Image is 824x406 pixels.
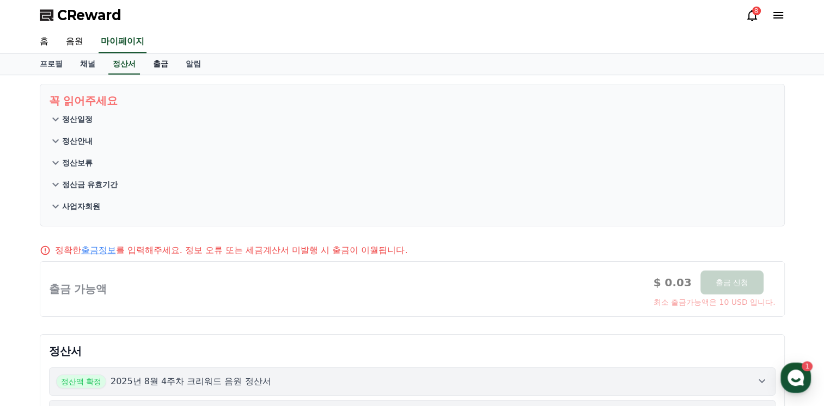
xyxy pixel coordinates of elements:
[141,316,209,343] a: 설정
[62,201,100,212] p: 사업자회원
[144,54,177,75] a: 출금
[49,195,776,217] button: 사업자회원
[49,108,776,130] button: 정산일정
[177,54,210,75] a: 알림
[72,316,141,343] a: 1대화
[49,174,776,195] button: 정산금 유효기간
[49,152,776,174] button: 정산보류
[49,367,776,396] button: 정산액 확정 2025년 8월 4주차 크리워드 음원 정산서
[49,343,776,359] p: 정산서
[40,7,121,24] a: CReward
[99,30,147,53] a: 마이페이지
[55,244,408,257] p: 정확한 를 입력해주세요. 정보 오류 또는 세금계산서 미발행 시 출금이 이월됩니다.
[49,93,776,108] p: 꼭 읽어주세요
[168,332,181,341] span: 설정
[62,136,93,146] p: 정산안내
[108,54,140,75] a: 정산서
[57,30,92,53] a: 음원
[81,245,116,255] a: 출금정보
[746,9,759,22] a: 8
[34,332,41,341] span: 홈
[31,30,57,53] a: 홈
[57,7,121,24] span: CReward
[49,130,776,152] button: 정산안내
[752,7,761,15] div: 8
[111,315,114,324] span: 1
[111,375,271,388] p: 2025년 8월 4주차 크리워드 음원 정산서
[56,374,106,389] span: 정산액 확정
[3,316,72,343] a: 홈
[62,114,93,125] p: 정산일정
[71,54,104,75] a: 채널
[100,333,113,341] span: 대화
[31,54,71,75] a: 프로필
[62,157,93,168] p: 정산보류
[62,179,118,190] p: 정산금 유효기간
